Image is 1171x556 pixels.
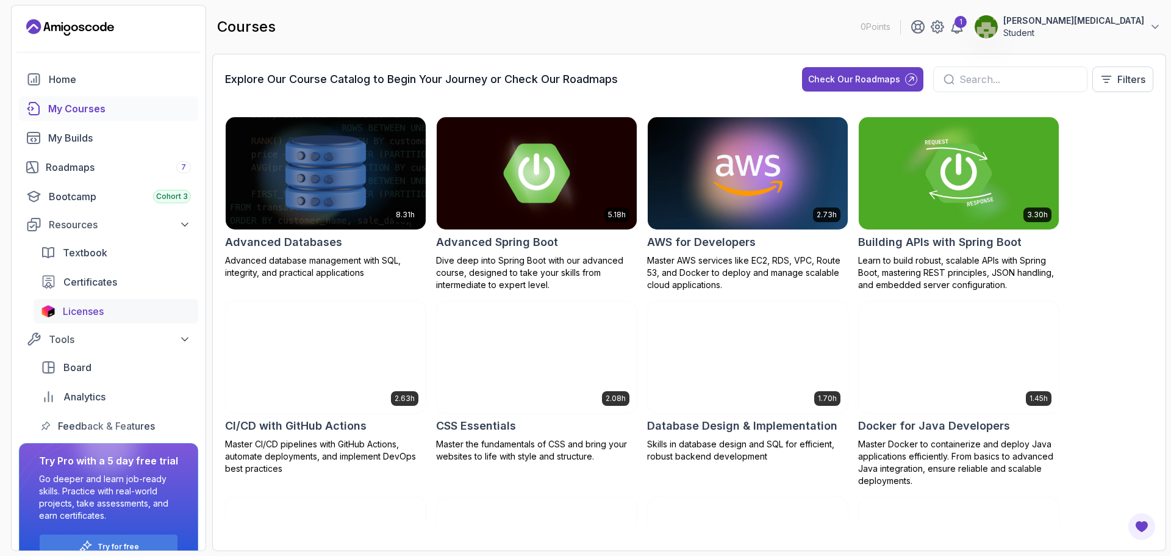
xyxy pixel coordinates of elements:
[436,117,637,291] a: Advanced Spring Boot card5.18hAdvanced Spring BootDive deep into Spring Boot with our advanced co...
[802,67,923,92] button: Check Our Roadmaps
[225,255,426,279] p: Advanced database management with SQL, integrity, and practical applications
[226,117,426,229] img: Advanced Databases card
[41,305,56,317] img: jetbrains icon
[156,192,188,201] span: Cohort 3
[63,389,106,404] span: Analytics
[606,394,626,403] p: 2.08h
[436,438,637,463] p: Master the fundamentals of CSS and bring your websites to life with style and structure.
[225,438,426,475] p: Master CI/CD pipelines with GitHub Actions, automate deployments, and implement DevOps best pract...
[647,301,848,463] a: Database Design & Implementation card1.70hDatabase Design & ImplementationSkills in database desi...
[950,20,964,34] a: 1
[858,255,1059,291] p: Learn to build robust, scalable APIs with Spring Boot, mastering REST principles, JSON handling, ...
[226,301,426,414] img: CI/CD with GitHub Actions card
[647,234,756,251] h2: AWS for Developers
[959,72,1077,87] input: Search...
[46,160,191,175] div: Roadmaps
[1127,512,1156,541] button: Open Feedback Button
[19,126,198,150] a: builds
[34,385,198,409] a: analytics
[436,234,558,251] h2: Advanced Spring Boot
[19,328,198,350] button: Tools
[1092,67,1153,92] button: Filters
[225,417,367,435] h2: CI/CD with GitHub Actions
[48,131,191,145] div: My Builds
[225,117,426,279] a: Advanced Databases card8.31hAdvanced DatabasesAdvanced database management with SQL, integrity, a...
[49,217,191,232] div: Resources
[437,301,637,414] img: CSS Essentials card
[395,394,415,403] p: 2.63h
[861,21,890,33] p: 0 Points
[396,210,415,220] p: 8.31h
[217,17,276,37] h2: courses
[34,414,198,438] a: feedback
[225,71,618,88] h3: Explore Our Course Catalog to Begin Your Journey or Check Our Roadmaps
[858,301,1059,488] a: Docker for Java Developers card1.45hDocker for Java DevelopersMaster Docker to containerize and d...
[1030,394,1048,403] p: 1.45h
[608,210,626,220] p: 5.18h
[647,117,848,291] a: AWS for Developers card2.73hAWS for DevelopersMaster AWS services like EC2, RDS, VPC, Route 53, a...
[859,301,1059,414] img: Docker for Java Developers card
[34,355,198,380] a: board
[975,15,998,38] img: user profile image
[436,417,516,435] h2: CSS Essentials
[648,117,848,229] img: AWS for Developers card
[34,240,198,265] a: textbook
[58,419,155,433] span: Feedback & Features
[1003,15,1144,27] p: [PERSON_NAME][MEDICAL_DATA]
[63,304,104,319] span: Licenses
[858,438,1059,487] p: Master Docker to containerize and deploy Java applications efficiently. From basics to advanced J...
[858,417,1010,435] h2: Docker for Java Developers
[98,542,139,552] a: Try for free
[437,117,637,229] img: Advanced Spring Boot card
[63,275,117,289] span: Certificates
[648,301,848,414] img: Database Design & Implementation card
[1027,210,1048,220] p: 3.30h
[49,72,191,87] div: Home
[859,117,1059,229] img: Building APIs with Spring Boot card
[26,18,114,37] a: Landing page
[19,67,198,92] a: home
[39,473,178,522] p: Go deeper and learn job-ready skills. Practice with real-world projects, take assessments, and ea...
[858,234,1022,251] h2: Building APIs with Spring Boot
[34,270,198,294] a: certificates
[808,73,900,85] div: Check Our Roadmaps
[1117,72,1145,87] p: Filters
[647,417,837,435] h2: Database Design & Implementation
[225,234,342,251] h2: Advanced Databases
[34,299,198,323] a: licenses
[181,162,186,172] span: 7
[19,155,198,179] a: roadmaps
[436,301,637,463] a: CSS Essentials card2.08hCSS EssentialsMaster the fundamentals of CSS and bring your websites to l...
[49,189,191,204] div: Bootcamp
[63,245,107,260] span: Textbook
[858,117,1059,291] a: Building APIs with Spring Boot card3.30hBuilding APIs with Spring BootLearn to build robust, scal...
[647,438,848,463] p: Skills in database design and SQL for efficient, robust backend development
[63,360,91,375] span: Board
[19,96,198,121] a: courses
[225,301,426,475] a: CI/CD with GitHub Actions card2.63hCI/CD with GitHub ActionsMaster CI/CD pipelines with GitHub Ac...
[974,15,1161,39] button: user profile image[PERSON_NAME][MEDICAL_DATA]Student
[19,214,198,236] button: Resources
[1003,27,1144,39] p: Student
[19,184,198,209] a: bootcamp
[954,16,967,28] div: 1
[818,394,837,403] p: 1.70h
[817,210,837,220] p: 2.73h
[48,101,191,116] div: My Courses
[647,255,848,291] p: Master AWS services like EC2, RDS, VPC, Route 53, and Docker to deploy and manage scalable cloud ...
[49,332,191,347] div: Tools
[436,255,637,291] p: Dive deep into Spring Boot with our advanced course, designed to take your skills from intermedia...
